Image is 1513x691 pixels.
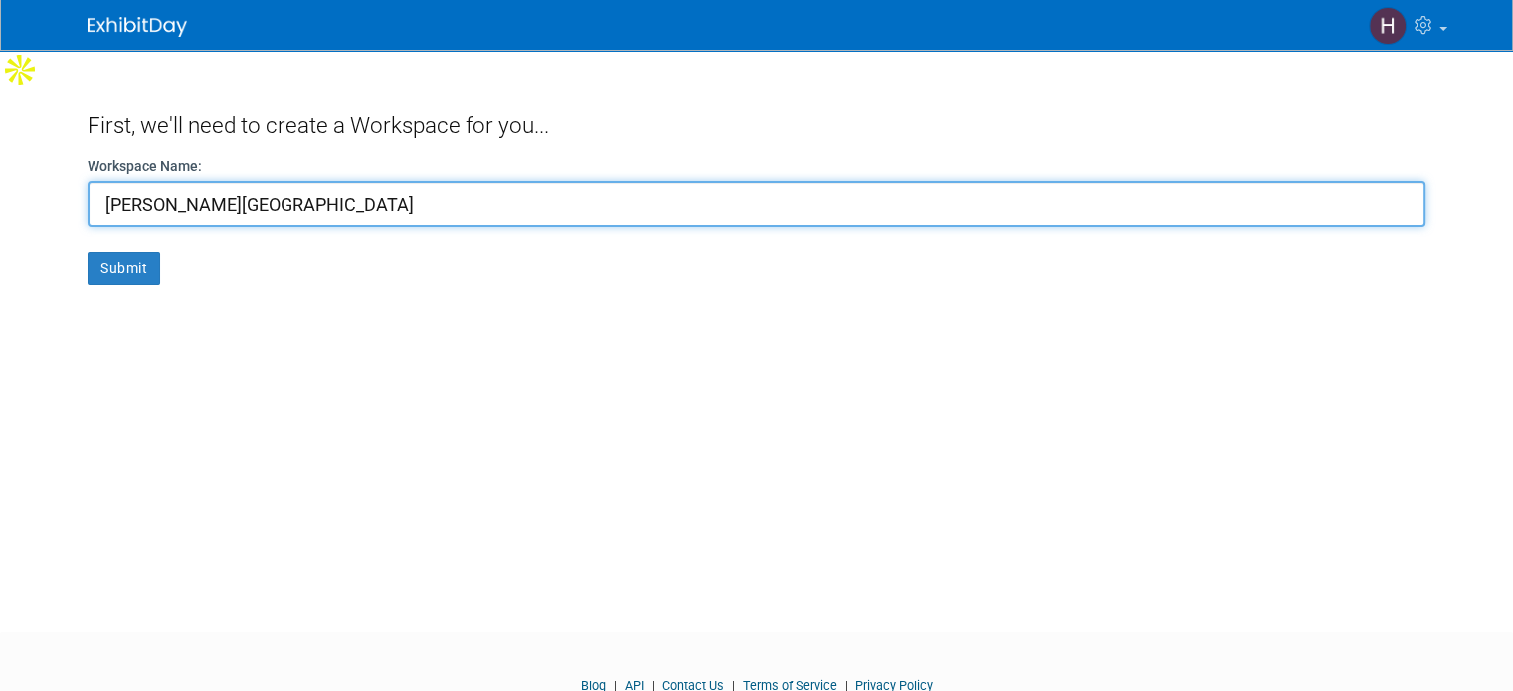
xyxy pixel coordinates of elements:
div: First, we'll need to create a Workspace for you... [88,89,1425,156]
img: ExhibitDay [88,17,187,37]
button: Submit [88,252,160,285]
label: Workspace Name: [88,156,202,176]
input: Name of your organization [88,181,1425,227]
img: Hillary Berberian [1369,7,1407,45]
